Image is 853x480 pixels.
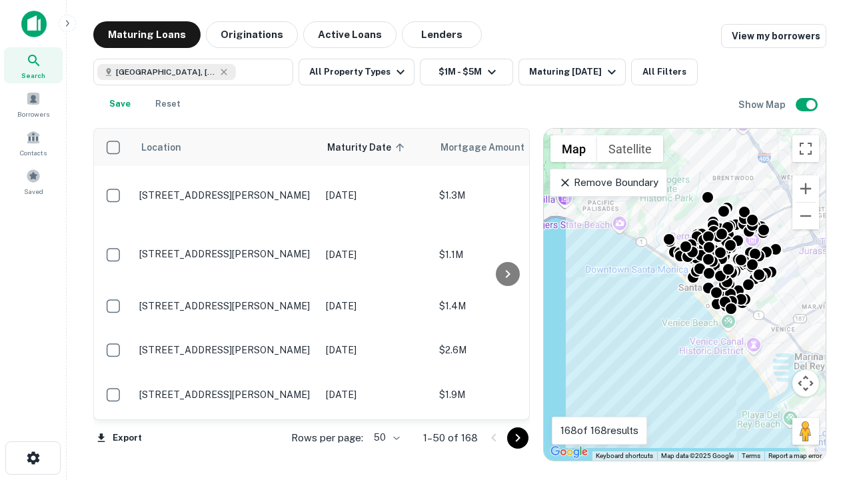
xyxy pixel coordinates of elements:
p: [STREET_ADDRESS][PERSON_NAME] [139,389,313,401]
span: [GEOGRAPHIC_DATA], [GEOGRAPHIC_DATA], [GEOGRAPHIC_DATA] [116,66,216,78]
span: Mortgage Amount [440,139,542,155]
h6: Show Map [738,97,788,112]
button: Go to next page [507,427,528,449]
button: Active Loans [303,21,397,48]
a: Borrowers [4,86,63,122]
a: Contacts [4,125,63,161]
div: Maturing [DATE] [529,64,620,80]
img: Google [547,443,591,461]
p: $1.1M [439,247,572,262]
button: Reset [147,91,189,117]
span: Search [21,70,45,81]
button: Save your search to get updates of matches that match your search criteria. [99,91,141,117]
p: [STREET_ADDRESS][PERSON_NAME] [139,248,313,260]
p: 168 of 168 results [560,423,638,439]
a: View my borrowers [721,24,826,48]
a: Report a map error [768,452,822,459]
button: Lenders [402,21,482,48]
p: [DATE] [326,343,426,357]
button: Originations [206,21,298,48]
a: Open this area in Google Maps (opens a new window) [547,443,591,461]
button: All Property Types [299,59,415,85]
span: Contacts [20,147,47,158]
span: Location [141,139,181,155]
p: $1.9M [439,387,572,402]
span: Map data ©2025 Google [661,452,734,459]
th: Mortgage Amount [432,129,579,166]
div: 50 [369,428,402,447]
div: 0 0 [544,129,826,461]
button: Map camera controls [792,370,819,397]
button: Show street map [550,135,597,162]
p: [STREET_ADDRESS][PERSON_NAME] [139,189,313,201]
button: Zoom in [792,175,819,202]
p: [DATE] [326,387,426,402]
p: $1.4M [439,299,572,313]
p: Remove Boundary [558,175,658,191]
p: $2.6M [439,343,572,357]
a: Saved [4,163,63,199]
button: Maturing Loans [93,21,201,48]
button: Export [93,428,145,448]
p: [DATE] [326,247,426,262]
button: Toggle fullscreen view [792,135,819,162]
p: [STREET_ADDRESS][PERSON_NAME] [139,344,313,356]
button: Show satellite imagery [597,135,663,162]
span: Saved [24,186,43,197]
p: [DATE] [326,188,426,203]
span: Maturity Date [327,139,409,155]
button: $1M - $5M [420,59,513,85]
img: capitalize-icon.png [21,11,47,37]
button: Zoom out [792,203,819,229]
button: Keyboard shortcuts [596,451,653,461]
th: Maturity Date [319,129,432,166]
th: Location [133,129,319,166]
iframe: Chat Widget [786,373,853,437]
p: 1–50 of 168 [423,430,478,446]
button: Maturing [DATE] [518,59,626,85]
p: $1.3M [439,188,572,203]
span: Borrowers [17,109,49,119]
p: Rows per page: [291,430,363,446]
button: All Filters [631,59,698,85]
a: Terms [742,452,760,459]
p: [DATE] [326,299,426,313]
p: [STREET_ADDRESS][PERSON_NAME] [139,300,313,312]
a: Search [4,47,63,83]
